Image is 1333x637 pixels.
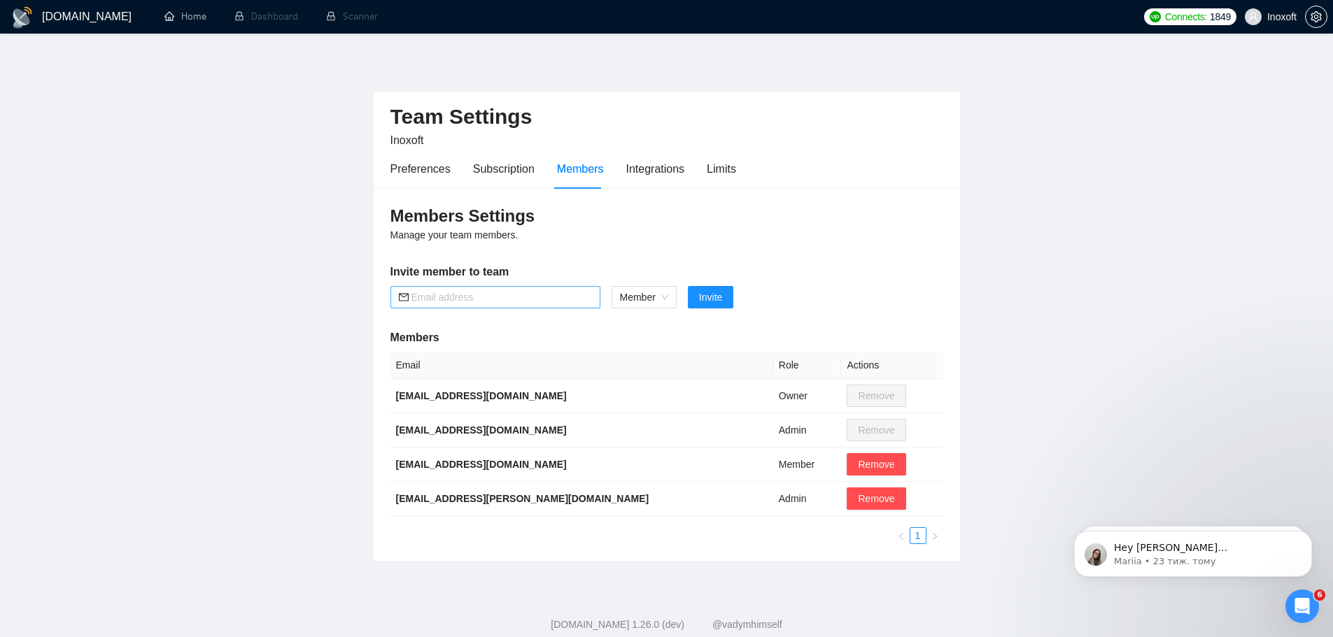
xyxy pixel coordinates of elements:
[396,390,567,401] b: [EMAIL_ADDRESS][DOMAIN_NAME]
[396,493,649,504] b: [EMAIL_ADDRESS][PERSON_NAME][DOMAIN_NAME]
[1053,501,1333,599] iframe: Intercom notifications повідомлення
[396,459,567,470] b: [EMAIL_ADDRESS][DOMAIN_NAME]
[620,287,668,308] span: Member
[773,379,842,413] td: Owner
[858,491,894,506] span: Remove
[1305,11,1327,22] a: setting
[11,6,34,29] img: logo
[551,619,684,630] a: [DOMAIN_NAME] 1.26.0 (dev)
[164,10,206,22] a: homeHome
[396,424,567,436] b: [EMAIL_ADDRESS][DOMAIN_NAME]
[473,160,535,178] div: Subscription
[773,413,842,448] td: Admin
[1285,589,1319,623] iframe: Intercom live chat
[931,532,939,541] span: right
[688,286,733,308] button: Invite
[1305,6,1327,28] button: setting
[1150,11,1161,22] img: upwork-logo.png
[399,292,409,302] span: mail
[557,160,604,178] div: Members
[1248,12,1258,22] span: user
[910,528,926,543] a: 1
[707,160,736,178] div: Limits
[773,448,842,482] td: Member
[893,527,910,544] button: left
[773,352,842,379] th: Role
[390,134,424,146] span: Inoxoft
[390,205,943,227] h3: Members Settings
[1165,9,1207,24] span: Connects:
[910,527,926,544] li: 1
[847,487,905,510] button: Remove
[926,527,943,544] li: Next Page
[858,457,894,472] span: Remove
[1210,9,1231,24] span: 1849
[841,352,943,379] th: Actions
[926,527,943,544] button: right
[390,103,943,131] h2: Team Settings
[699,289,722,305] span: Invite
[712,619,782,630] a: @vadymhimself
[390,352,773,379] th: Email
[390,329,943,346] h5: Members
[390,229,519,241] span: Manage your team members.
[390,160,451,178] div: Preferences
[411,289,592,305] input: Email address
[847,453,905,475] button: Remove
[1306,11,1327,22] span: setting
[897,532,905,541] span: left
[773,482,842,516] td: Admin
[626,160,685,178] div: Integrations
[893,527,910,544] li: Previous Page
[1314,589,1325,601] span: 6
[390,264,943,280] h5: Invite member to team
